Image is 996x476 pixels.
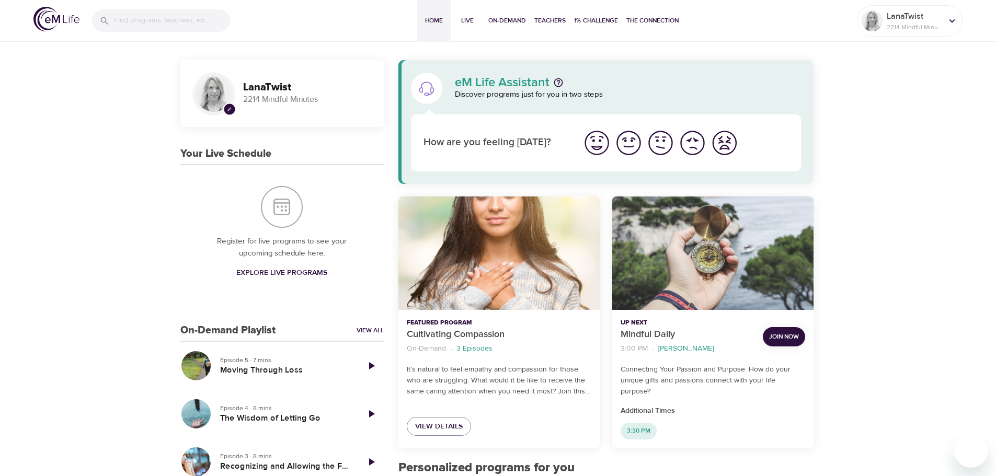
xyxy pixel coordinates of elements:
[220,451,350,461] p: Episode 3 · 8 mins
[33,7,79,31] img: logo
[180,324,276,336] h3: On-Demand Playlist
[407,417,471,436] a: View Details
[407,364,591,397] p: It’s natural to feel empathy and compassion for those who are struggling. What would it be like t...
[710,129,739,157] img: worst
[398,460,814,475] h2: Personalized programs for you
[421,15,447,26] span: Home
[621,328,754,342] p: Mindful Daily
[415,420,463,433] span: View Details
[658,343,714,354] p: [PERSON_NAME]
[114,9,230,32] input: Find programs, teachers, etc...
[359,401,384,426] a: Play Episode
[196,75,232,112] img: Remy Sharp
[232,263,331,283] a: Explore Live Programs
[220,461,350,472] h5: Recognizing and Allowing the Feelings of Loss
[613,127,645,159] button: I'm feeling good
[359,353,384,378] a: Play Episode
[180,398,212,429] button: The Wisdom of Letting Go
[201,236,363,259] p: Register for live programs to see your upcoming schedule here.
[407,342,591,356] nav: breadcrumb
[763,327,805,346] button: Join Now
[359,449,384,474] a: Play Episode
[357,326,384,335] a: View All
[488,15,526,26] span: On-Demand
[423,135,568,150] p: How are you feeling [DATE]?
[220,413,350,424] h5: The Wisdom of Letting Go
[887,22,942,32] p: 2214 Mindful Minutes
[652,342,654,356] li: ·
[621,318,754,328] p: Up Next
[887,10,942,22] p: LanaTwist
[621,405,805,416] p: Additional Times
[678,129,707,157] img: bad
[450,342,452,356] li: ·
[398,196,600,310] button: Cultivating Compassion
[626,15,679,26] span: The Connection
[621,343,648,354] p: 3:00 PM
[614,129,643,157] img: good
[534,15,566,26] span: Teachers
[621,426,657,435] span: 3:30 PM
[612,196,814,310] button: Mindful Daily
[645,127,677,159] button: I'm feeling ok
[220,403,350,413] p: Episode 4 · 8 mins
[456,343,493,354] p: 3 Episodes
[621,364,805,397] p: Connecting Your Passion and Purpose: How do your unique gifts and passions connect with your life...
[220,365,350,376] h5: Moving Through Loss
[243,94,371,106] p: 2214 Mindful Minutes
[621,423,657,439] div: 3:30 PM
[677,127,708,159] button: I'm feeling bad
[646,129,675,157] img: ok
[954,434,988,468] iframe: Button to launch messaging window
[862,10,883,31] img: Remy Sharp
[236,266,327,280] span: Explore Live Programs
[769,331,799,342] span: Join Now
[407,328,591,342] p: Cultivating Compassion
[407,343,446,354] p: On-Demand
[581,127,613,159] button: I'm feeling great
[621,342,754,356] nav: breadcrumb
[455,76,549,89] p: eM Life Assistant
[220,355,350,365] p: Episode 5 · 7 mins
[708,127,740,159] button: I'm feeling worst
[180,148,271,160] h3: Your Live Schedule
[455,89,802,101] p: Discover programs just for you in two steps
[407,318,591,328] p: Featured Program
[455,15,480,26] span: Live
[180,350,212,381] button: Moving Through Loss
[261,186,303,228] img: Your Live Schedule
[243,82,371,94] h3: LanaTwist
[582,129,611,157] img: great
[418,80,435,97] img: eM Life Assistant
[574,15,618,26] span: 1% Challenge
